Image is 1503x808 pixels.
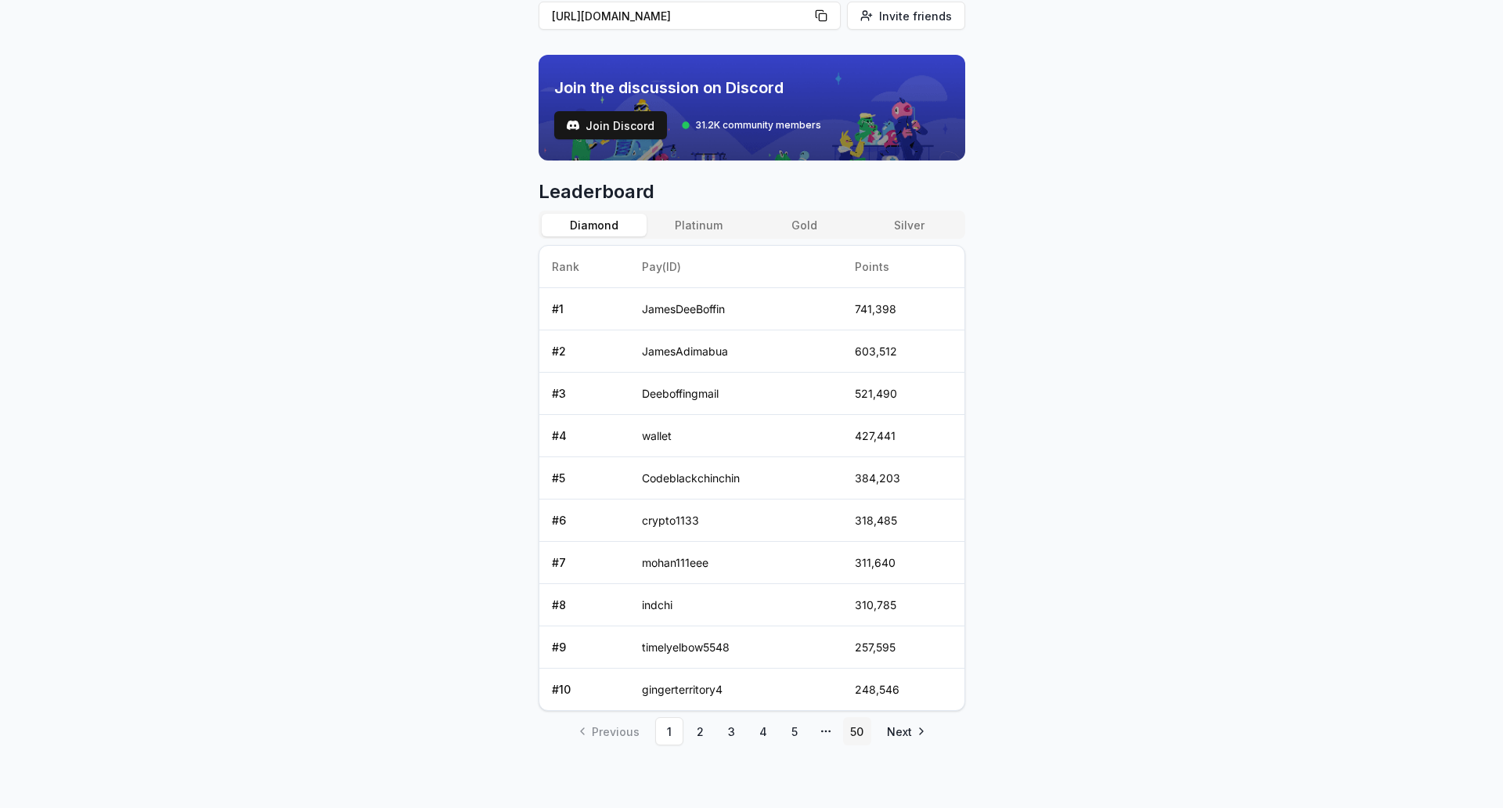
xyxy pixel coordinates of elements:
[539,55,965,161] img: discord_banner
[842,415,964,457] td: 427,441
[842,584,964,626] td: 310,785
[542,214,647,236] button: Diamond
[539,2,841,30] button: [URL][DOMAIN_NAME]
[629,669,842,711] td: gingerterritory4
[629,288,842,330] td: JamesDeeBoffin
[856,214,961,236] button: Silver
[842,330,964,373] td: 603,512
[655,717,683,745] a: 1
[539,542,630,584] td: # 7
[842,542,964,584] td: 311,640
[687,717,715,745] a: 2
[567,119,579,132] img: test
[842,626,964,669] td: 257,595
[539,626,630,669] td: # 9
[629,626,842,669] td: timelyelbow5548
[749,717,777,745] a: 4
[539,717,965,745] nav: pagination
[780,717,809,745] a: 5
[539,584,630,626] td: # 8
[539,330,630,373] td: # 2
[539,288,630,330] td: # 1
[539,373,630,415] td: # 3
[539,246,630,288] th: Rank
[751,214,856,236] button: Gold
[554,111,667,139] a: testJoin Discord
[539,179,965,204] span: Leaderboard
[874,717,935,745] a: Go to next page
[695,119,821,132] span: 31.2K community members
[586,117,654,134] span: Join Discord
[629,246,842,288] th: Pay(ID)
[629,542,842,584] td: mohan111eee
[887,723,912,740] span: Next
[842,288,964,330] td: 741,398
[629,373,842,415] td: Deeboffingmail
[539,669,630,711] td: # 10
[842,669,964,711] td: 248,546
[539,500,630,542] td: # 6
[842,500,964,542] td: 318,485
[539,457,630,500] td: # 5
[647,214,751,236] button: Platinum
[847,2,965,30] button: Invite friends
[629,415,842,457] td: wallet
[842,373,964,415] td: 521,490
[554,77,821,99] span: Join the discussion on Discord
[629,584,842,626] td: indchi
[629,500,842,542] td: crypto1133
[539,415,630,457] td: # 4
[879,8,952,24] span: Invite friends
[629,457,842,500] td: Codeblackchinchin
[629,330,842,373] td: JamesAdimabua
[718,717,746,745] a: 3
[842,246,964,288] th: Points
[843,717,871,745] a: 50
[842,457,964,500] td: 384,203
[554,111,667,139] button: Join Discord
